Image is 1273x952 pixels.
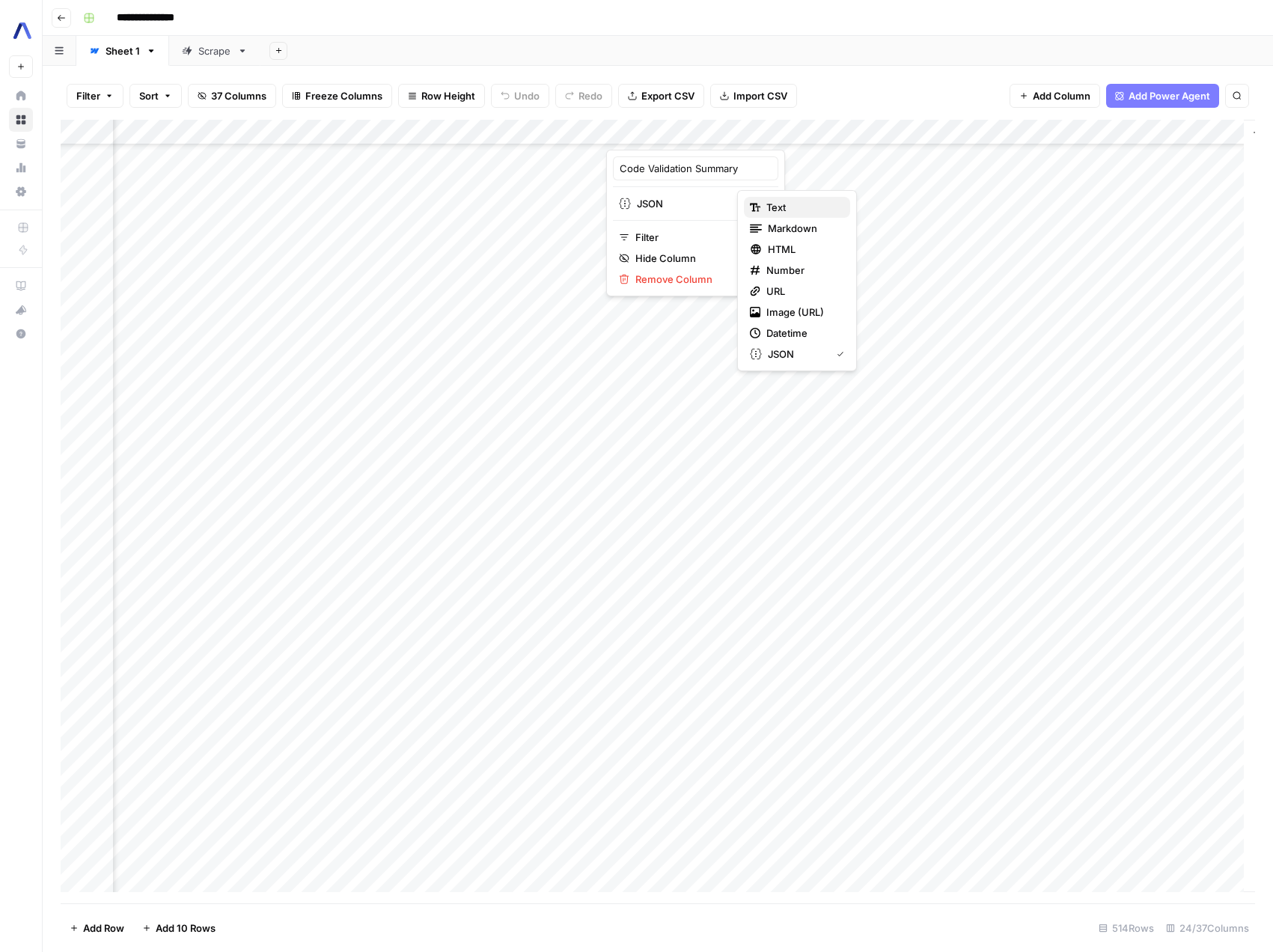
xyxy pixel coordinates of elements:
[766,284,838,299] span: URL
[768,242,838,257] span: HTML
[766,305,838,320] span: Image (URL)
[768,221,838,236] span: Markdown
[766,326,838,341] span: Datetime
[766,263,838,278] span: Number
[637,196,751,211] span: JSON
[766,200,838,215] span: Text
[768,347,825,361] span: JSON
